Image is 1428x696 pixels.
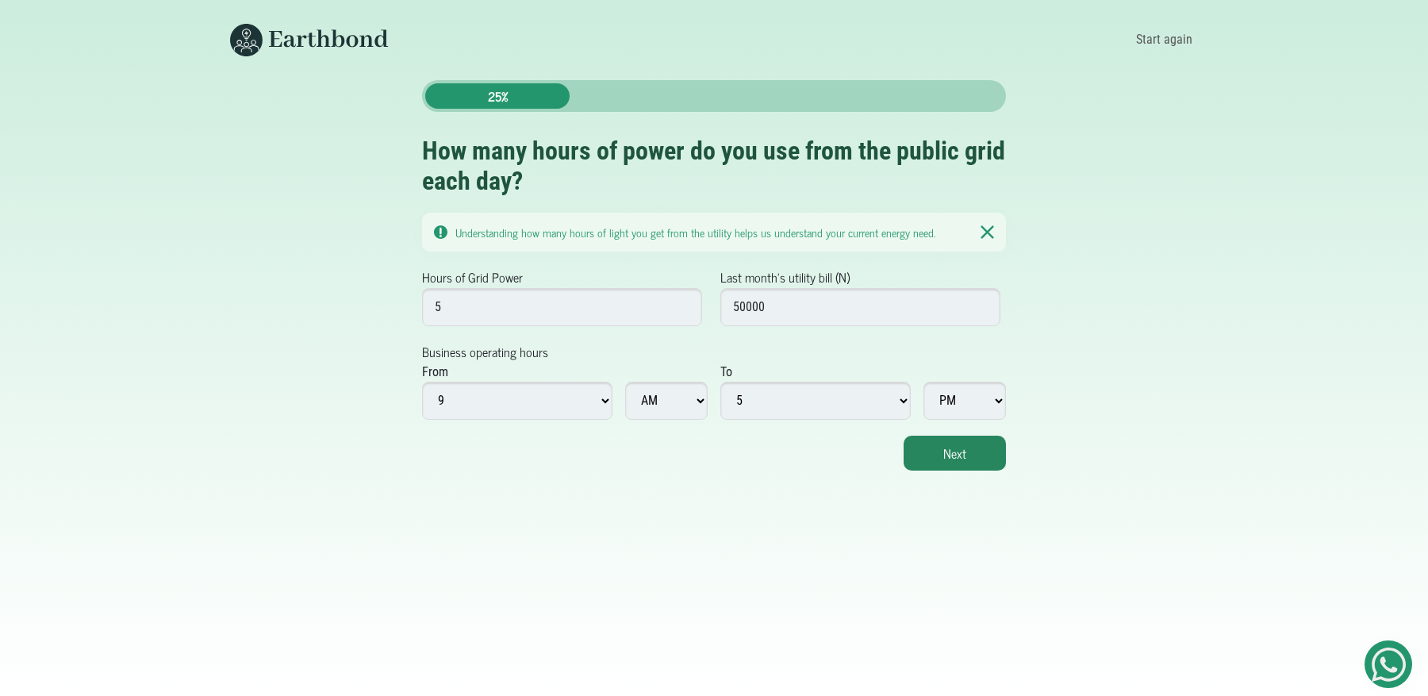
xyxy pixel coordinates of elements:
img: Get Started On Earthbond Via Whatsapp [1372,648,1406,682]
h2: How many hours of power do you use from the public grid each day? [422,136,1006,197]
button: Next [904,436,1006,471]
a: Start again [1130,26,1198,53]
input: 15000 [720,288,1000,326]
div: To [720,363,732,382]
div: From [422,363,448,382]
small: Understanding how many hours of light you get from the utility helps us understand your current e... [455,223,935,241]
div: 25% [425,83,570,109]
label: Hours of Grid Power [422,267,523,286]
label: Business operating hours [422,342,548,361]
img: Earthbond's long logo for desktop view [230,24,389,56]
img: Notication Pane Caution Icon [434,225,447,239]
input: 5 [422,288,702,326]
img: Notication Pane Close Icon [981,225,994,240]
label: Last month's utility bill (N) [720,267,850,286]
